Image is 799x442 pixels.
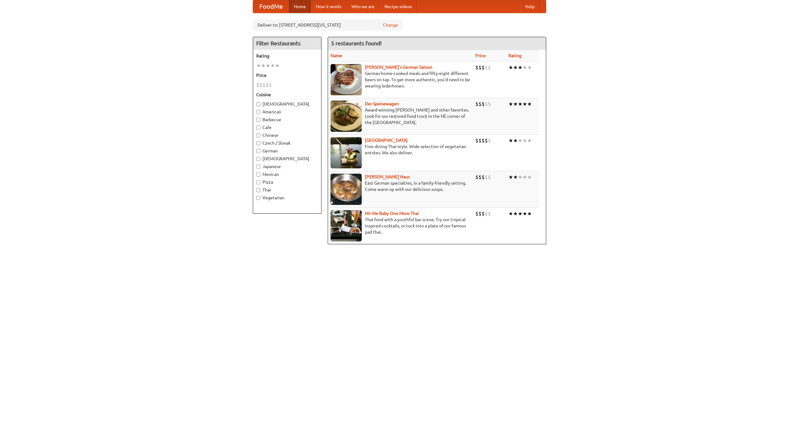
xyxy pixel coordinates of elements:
a: FoodMe [253,0,289,13]
p: Award-winning [PERSON_NAME] and other favorites. Look for our restored food truck in the NE corne... [331,107,470,126]
h4: Filter Restaurants [253,37,321,50]
li: $ [482,101,485,107]
label: Chinese [256,132,318,138]
li: ★ [522,64,527,71]
li: ★ [275,62,280,69]
input: Vegetarian [256,196,260,200]
p: Fine dining Thai-style. Wide selection of vegetarian entrées. We also deliver. [331,143,470,156]
li: $ [259,82,262,88]
p: East German specialties, in a family-friendly setting. Come warm up with our delicious soups. [331,180,470,192]
li: ★ [518,64,522,71]
li: $ [478,64,482,71]
img: esthers.jpg [331,64,362,95]
label: Japanese [256,163,318,170]
li: ★ [513,64,518,71]
a: Price [475,53,486,58]
li: $ [485,64,488,71]
label: [DEMOGRAPHIC_DATA] [256,156,318,162]
li: ★ [508,174,513,181]
li: ★ [518,210,522,217]
li: $ [482,137,485,144]
li: ★ [513,174,518,181]
label: [DEMOGRAPHIC_DATA] [256,101,318,107]
li: ★ [508,210,513,217]
li: $ [262,82,266,88]
li: ★ [527,174,532,181]
img: babythai.jpg [331,210,362,241]
label: Thai [256,187,318,193]
li: $ [475,101,478,107]
li: $ [482,210,485,217]
li: ★ [522,137,527,144]
li: $ [485,174,488,181]
a: [GEOGRAPHIC_DATA] [365,138,408,143]
li: ★ [513,210,518,217]
a: Who we are [346,0,380,13]
li: $ [475,174,478,181]
img: speisewagen.jpg [331,101,362,132]
p: Thai food with a youthful bar scene. Try our tropical inspired cocktails, or tuck into a plate of... [331,216,470,235]
li: ★ [522,210,527,217]
input: [DEMOGRAPHIC_DATA] [256,102,260,106]
li: $ [488,174,491,181]
input: German [256,149,260,153]
a: Hit Me Baby One More Thai [365,211,419,216]
li: $ [485,101,488,107]
li: ★ [522,174,527,181]
li: ★ [527,210,532,217]
li: $ [269,82,272,88]
input: Barbecue [256,118,260,122]
li: $ [475,137,478,144]
li: $ [256,82,259,88]
li: $ [478,137,482,144]
a: Change [383,22,398,28]
a: Der Speisewagen [365,101,399,106]
ng-pluralize: 5 restaurants found! [331,40,382,46]
li: $ [266,82,269,88]
li: ★ [513,101,518,107]
li: ★ [527,137,532,144]
li: $ [485,210,488,217]
li: $ [482,174,485,181]
input: Japanese [256,165,260,169]
label: Vegetarian [256,195,318,201]
a: Home [289,0,311,13]
li: ★ [256,62,261,69]
li: ★ [266,62,270,69]
li: $ [475,210,478,217]
label: Mexican [256,171,318,177]
b: [PERSON_NAME] Haus [365,174,410,179]
li: $ [488,210,491,217]
h5: Rating [256,53,318,59]
li: $ [478,101,482,107]
input: American [256,110,260,114]
li: $ [478,210,482,217]
input: Thai [256,188,260,192]
a: Help [520,0,540,13]
input: [DEMOGRAPHIC_DATA] [256,157,260,161]
input: Pizza [256,180,260,184]
li: ★ [508,64,513,71]
a: Recipe videos [380,0,417,13]
a: [PERSON_NAME]'s German Saloon [365,65,432,70]
li: $ [478,174,482,181]
input: Czech / Slovak [256,141,260,145]
input: Cafe [256,126,260,130]
h5: Cuisine [256,92,318,98]
li: $ [488,64,491,71]
li: $ [482,64,485,71]
li: ★ [261,62,266,69]
li: ★ [518,174,522,181]
li: ★ [527,101,532,107]
li: ★ [522,101,527,107]
a: Rating [508,53,522,58]
label: Barbecue [256,117,318,123]
li: ★ [508,137,513,144]
li: ★ [518,101,522,107]
img: satay.jpg [331,137,362,168]
li: ★ [270,62,275,69]
img: kohlhaus.jpg [331,174,362,205]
